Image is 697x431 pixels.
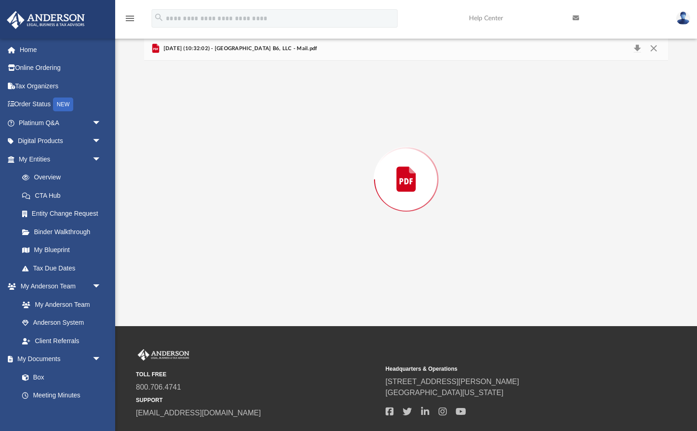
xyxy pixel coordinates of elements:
[6,132,115,150] a: Digital Productsarrow_drop_down
[124,13,135,24] i: menu
[4,11,88,29] img: Anderson Advisors Platinum Portal
[13,186,115,205] a: CTA Hub
[6,40,115,59] a: Home
[13,223,115,241] a: Binder Walkthrough
[6,277,111,296] a: My Anderson Teamarrow_drop_down
[53,98,73,111] div: NEW
[13,259,115,277] a: Tax Due Dates
[6,59,115,77] a: Online Ordering
[144,37,668,299] div: Preview
[154,12,164,23] i: search
[645,42,662,55] button: Close
[13,368,106,386] a: Box
[386,378,519,385] a: [STREET_ADDRESS][PERSON_NAME]
[13,295,106,314] a: My Anderson Team
[136,349,191,361] img: Anderson Advisors Platinum Portal
[386,389,504,397] a: [GEOGRAPHIC_DATA][US_STATE]
[386,365,629,373] small: Headquarters & Operations
[92,114,111,132] span: arrow_drop_down
[136,396,379,404] small: SUPPORT
[6,114,115,132] a: Platinum Q&Aarrow_drop_down
[161,45,317,53] span: [DATE] (10:32:02) - [GEOGRAPHIC_DATA] B6, LLC - Mail.pdf
[136,409,261,417] a: [EMAIL_ADDRESS][DOMAIN_NAME]
[124,17,135,24] a: menu
[6,95,115,114] a: Order StatusNEW
[13,332,111,350] a: Client Referrals
[136,370,379,379] small: TOLL FREE
[6,150,115,168] a: My Entitiesarrow_drop_down
[92,350,111,369] span: arrow_drop_down
[6,77,115,95] a: Tax Organizers
[92,132,111,151] span: arrow_drop_down
[629,42,645,55] button: Download
[136,383,181,391] a: 800.706.4741
[92,150,111,169] span: arrow_drop_down
[13,241,111,259] a: My Blueprint
[13,314,111,332] a: Anderson System
[13,386,111,405] a: Meeting Minutes
[13,205,115,223] a: Entity Change Request
[13,168,115,187] a: Overview
[92,277,111,296] span: arrow_drop_down
[6,350,111,368] a: My Documentsarrow_drop_down
[676,11,690,25] img: User Pic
